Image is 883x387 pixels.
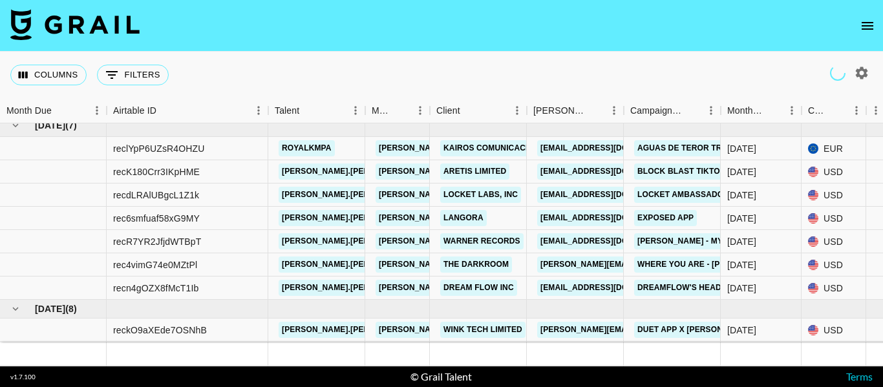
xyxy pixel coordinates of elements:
[846,370,873,382] a: Terms
[113,282,199,295] div: recn4gOZX8fMcT1Ib
[372,98,392,123] div: Manager
[346,101,365,120] button: Menu
[113,165,200,178] div: recK180Crr3IKpHME
[430,98,527,123] div: Client
[727,165,756,178] div: Jul '25
[376,256,653,273] a: [PERSON_NAME][EMAIL_ADDRESS][PERSON_NAME][DOMAIN_NAME]
[727,98,764,123] div: Month Due
[537,233,682,249] a: [EMAIL_ADDRESS][DOMAIN_NAME]
[829,101,847,120] button: Sort
[376,163,653,180] a: [PERSON_NAME][EMAIL_ADDRESS][PERSON_NAME][DOMAIN_NAME]
[52,101,70,120] button: Sort
[537,163,682,180] a: [EMAIL_ADDRESS][DOMAIN_NAME]
[764,101,782,120] button: Sort
[604,101,624,120] button: Menu
[113,98,156,123] div: Airtable ID
[113,212,200,225] div: rec6smfuaf58xG9MY
[97,65,169,85] button: Show filters
[279,322,436,338] a: [PERSON_NAME].[PERSON_NAME].161
[808,98,829,123] div: Currency
[460,101,478,120] button: Sort
[440,256,512,273] a: The Darkroom
[537,322,748,338] a: [PERSON_NAME][EMAIL_ADDRESS][DOMAIN_NAME]
[634,280,846,296] a: DreamFlow's Headshot Generation Campaign
[634,233,794,249] a: [PERSON_NAME] - Mystical Magical
[727,324,756,337] div: Aug '25
[634,187,776,203] a: Locket Ambassador Program
[802,277,866,300] div: USD
[855,13,880,39] button: open drawer
[727,235,756,248] div: Jul '25
[802,253,866,277] div: USD
[624,98,721,123] div: Campaign (Type)
[802,183,866,207] div: USD
[802,160,866,183] div: USD
[727,189,756,202] div: Jul '25
[392,101,410,120] button: Sort
[35,302,65,315] span: [DATE]
[279,187,436,203] a: [PERSON_NAME].[PERSON_NAME].161
[727,212,756,225] div: Jul '25
[537,140,682,156] a: [EMAIL_ADDRESS][DOMAIN_NAME]
[802,137,866,160] div: EUR
[507,101,527,120] button: Menu
[440,140,555,156] a: Kairos Comunicación SL
[279,210,436,226] a: [PERSON_NAME].[PERSON_NAME].161
[727,258,756,271] div: Jul '25
[440,322,526,338] a: Wink Tech Limited
[10,9,140,40] img: Grail Talent
[87,101,107,120] button: Menu
[113,258,197,271] div: rec4vimG74e0MZtPl
[634,210,697,226] a: Exposed app
[701,101,721,120] button: Menu
[107,98,268,123] div: Airtable ID
[721,98,802,123] div: Month Due
[249,101,268,120] button: Menu
[35,119,65,132] span: [DATE]
[436,98,460,123] div: Client
[440,280,517,296] a: Dream Flow Inc
[533,98,586,123] div: [PERSON_NAME]
[727,142,756,155] div: Jul '25
[802,98,866,123] div: Currency
[279,233,436,249] a: [PERSON_NAME].[PERSON_NAME].161
[376,280,653,296] a: [PERSON_NAME][EMAIL_ADDRESS][PERSON_NAME][DOMAIN_NAME]
[683,101,701,120] button: Sort
[376,233,653,249] a: [PERSON_NAME][EMAIL_ADDRESS][PERSON_NAME][DOMAIN_NAME]
[634,163,780,180] a: Block Blast TikTok Promotion
[113,189,199,202] div: recdLRAlUBgcL1Z1k
[440,233,524,249] a: Warner Records
[6,116,25,134] button: hide children
[802,319,866,342] div: USD
[634,256,782,273] a: Where You Are - [PERSON_NAME]
[113,324,207,337] div: reckO9aXEde7OSNhB
[527,98,624,123] div: Booker
[279,280,436,296] a: [PERSON_NAME].[PERSON_NAME].161
[537,210,682,226] a: [EMAIL_ADDRESS][DOMAIN_NAME]
[634,322,832,338] a: Duet App x [PERSON_NAME] - Baton Twirling
[586,101,604,120] button: Sort
[440,210,487,226] a: Langora
[65,119,77,132] span: ( 7 )
[782,101,802,120] button: Menu
[376,322,653,338] a: [PERSON_NAME][EMAIL_ADDRESS][PERSON_NAME][DOMAIN_NAME]
[6,98,52,123] div: Month Due
[410,370,472,383] div: © Grail Talent
[113,235,201,248] div: recR7YR2JfjdWTBpT
[10,65,87,85] button: Select columns
[537,256,748,273] a: [PERSON_NAME][EMAIL_ADDRESS][DOMAIN_NAME]
[268,98,365,123] div: Talent
[376,140,653,156] a: [PERSON_NAME][EMAIL_ADDRESS][PERSON_NAME][DOMAIN_NAME]
[6,300,25,318] button: hide children
[440,187,521,203] a: Locket Labs, Inc
[113,142,205,155] div: reclYpP6UZsR4OHZU
[279,256,436,273] a: [PERSON_NAME].[PERSON_NAME].161
[299,101,317,120] button: Sort
[537,187,682,203] a: [EMAIL_ADDRESS][DOMAIN_NAME]
[65,302,77,315] span: ( 8 )
[376,187,653,203] a: [PERSON_NAME][EMAIL_ADDRESS][PERSON_NAME][DOMAIN_NAME]
[365,98,430,123] div: Manager
[410,101,430,120] button: Menu
[802,342,866,365] div: USD
[829,65,846,81] span: Refreshing users, talent, campaigns, clients...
